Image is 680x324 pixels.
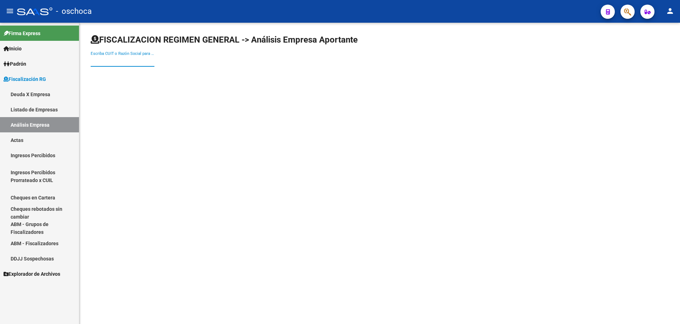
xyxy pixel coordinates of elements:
[4,45,22,53] span: Inicio
[6,7,14,15] mat-icon: menu
[4,75,46,83] span: Fiscalización RG
[4,29,40,37] span: Firma Express
[656,300,673,317] iframe: Intercom live chat
[4,60,26,68] span: Padrón
[666,7,674,15] mat-icon: person
[56,4,92,19] span: - oschoca
[91,34,358,45] h1: FISCALIZACION REGIMEN GENERAL -> Análisis Empresa Aportante
[4,270,60,278] span: Explorador de Archivos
